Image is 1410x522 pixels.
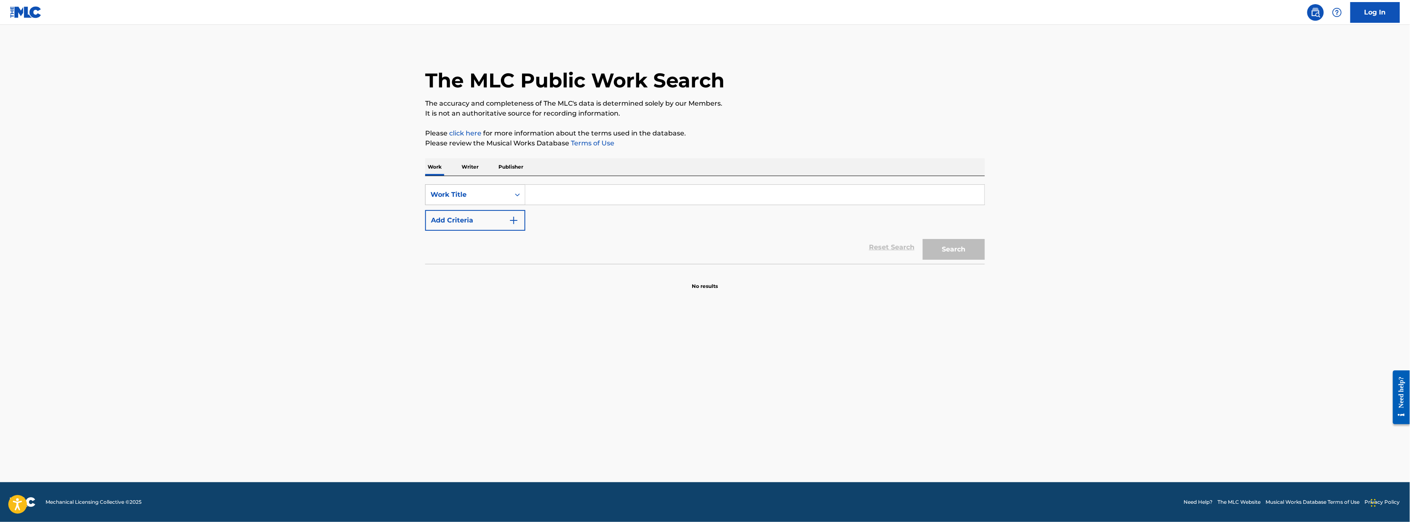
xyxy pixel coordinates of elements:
a: Terms of Use [569,139,614,147]
div: Widget de chat [1369,482,1410,522]
p: Publisher [496,158,526,176]
a: click here [449,129,481,137]
a: Public Search [1307,4,1324,21]
a: The MLC Website [1218,498,1261,506]
img: search [1311,7,1321,17]
div: Arrastrar [1371,491,1376,515]
button: Add Criteria [425,210,525,231]
iframe: Resource Center [1387,364,1410,431]
div: Help [1329,4,1345,21]
a: Privacy Policy [1365,498,1400,506]
p: Work [425,158,444,176]
span: Mechanical Licensing Collective © 2025 [46,498,142,506]
img: MLC Logo [10,6,42,18]
iframe: Chat Widget [1369,482,1410,522]
p: The accuracy and completeness of The MLC's data is determined solely by our Members. [425,99,985,109]
p: No results [692,273,718,290]
a: Log In [1350,2,1400,23]
a: Musical Works Database Terms of Use [1266,498,1360,506]
p: Please for more information about the terms used in the database. [425,128,985,138]
div: Work Title [431,190,505,200]
form: Search Form [425,184,985,264]
p: Writer [459,158,481,176]
img: 9d2ae6d4665cec9f34b9.svg [509,215,519,225]
p: Please review the Musical Works Database [425,138,985,148]
a: Need Help? [1184,498,1213,506]
img: help [1332,7,1342,17]
img: logo [10,497,36,507]
p: It is not an authoritative source for recording information. [425,109,985,118]
h1: The MLC Public Work Search [425,68,724,93]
